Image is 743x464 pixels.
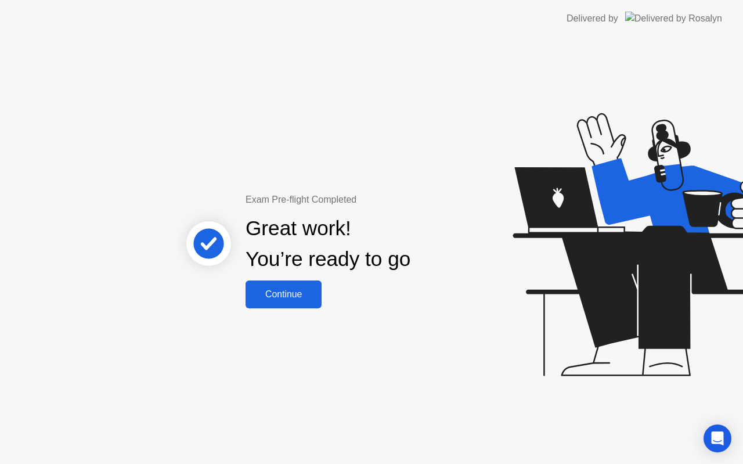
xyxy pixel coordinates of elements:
img: Delivered by Rosalyn [625,12,722,25]
div: Continue [249,289,318,300]
button: Continue [246,280,322,308]
div: Open Intercom Messenger [704,425,731,452]
div: Exam Pre-flight Completed [246,193,485,207]
div: Delivered by [567,12,618,26]
div: Great work! You’re ready to go [246,213,410,275]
